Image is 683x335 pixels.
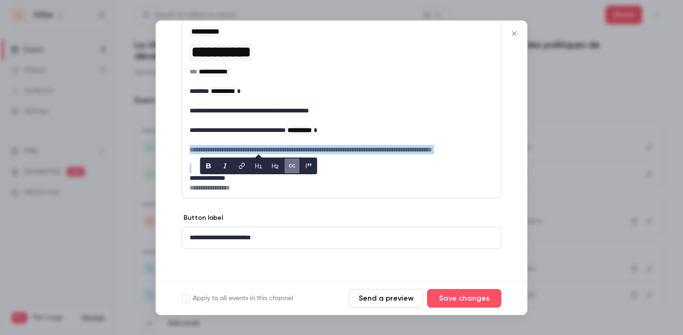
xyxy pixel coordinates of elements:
[182,20,501,198] div: editor
[235,158,250,173] button: link
[349,289,423,308] button: Send a preview
[427,289,501,308] button: Save changes
[302,158,316,173] button: blockquote
[182,213,223,223] label: Button label
[218,158,233,173] button: italic
[505,24,524,43] button: Close
[182,227,501,248] div: editor
[201,158,216,173] button: bold
[182,294,293,303] label: Apply to all events in this channel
